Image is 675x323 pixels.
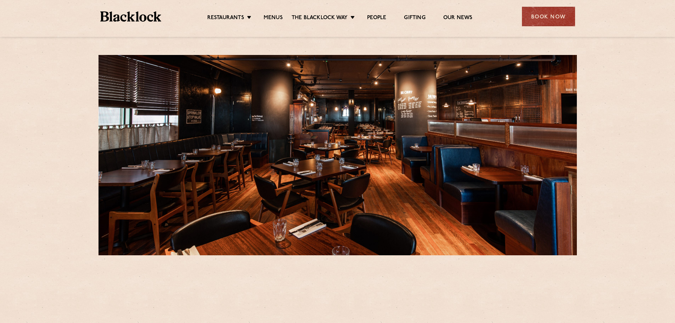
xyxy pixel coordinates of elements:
img: BL_Textured_Logo-footer-cropped.svg [100,11,162,22]
a: People [367,15,386,22]
a: The Blacklock Way [292,15,348,22]
div: Book Now [522,7,575,26]
a: Gifting [404,15,425,22]
a: Menus [264,15,283,22]
a: Restaurants [207,15,244,22]
a: Our News [443,15,473,22]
